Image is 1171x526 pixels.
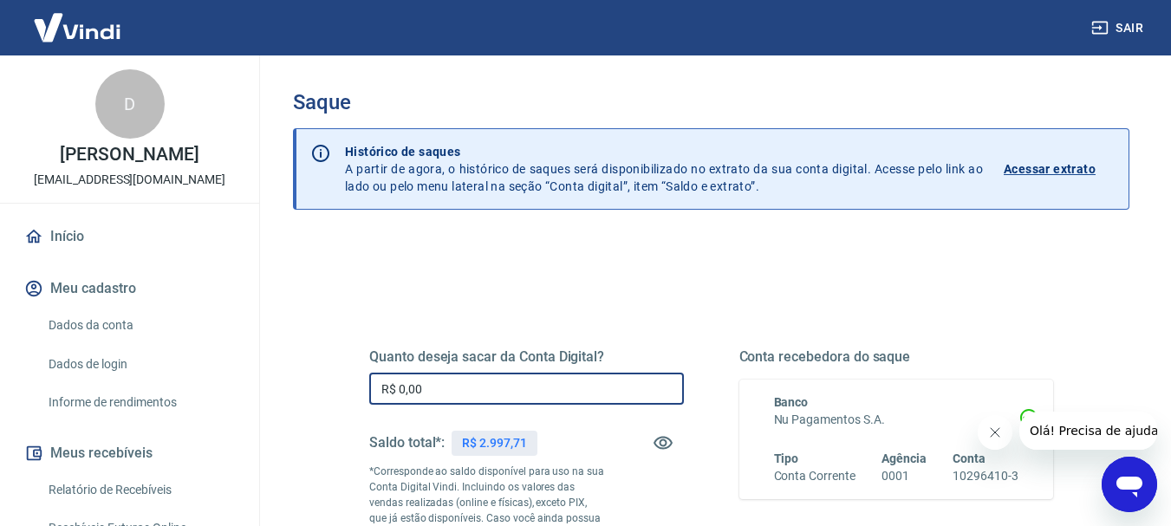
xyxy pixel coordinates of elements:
[953,451,986,465] span: Conta
[345,143,983,160] p: Histórico de saques
[21,218,238,256] a: Início
[42,308,238,343] a: Dados da conta
[21,1,133,54] img: Vindi
[953,467,1018,485] h6: 10296410-3
[21,269,238,308] button: Meu cadastro
[774,467,855,485] h6: Conta Corrente
[345,143,983,195] p: A partir de agora, o histórico de saques será disponibilizado no extrato da sua conta digital. Ac...
[1019,412,1157,450] iframe: Mensagem da empresa
[882,451,927,465] span: Agência
[21,434,238,472] button: Meus recebíveis
[978,415,1012,450] iframe: Fechar mensagem
[369,434,445,451] h5: Saldo total*:
[774,451,799,465] span: Tipo
[42,385,238,420] a: Informe de rendimentos
[293,90,1129,114] h3: Saque
[369,348,684,366] h5: Quanto deseja sacar da Conta Digital?
[462,434,526,452] p: R$ 2.997,71
[60,146,198,164] p: [PERSON_NAME]
[882,467,927,485] h6: 0001
[1088,12,1150,44] button: Sair
[10,12,146,26] span: Olá! Precisa de ajuda?
[42,347,238,382] a: Dados de login
[42,472,238,508] a: Relatório de Recebíveis
[774,411,1019,429] h6: Nu Pagamentos S.A.
[774,395,809,409] span: Banco
[1102,457,1157,512] iframe: Botão para abrir a janela de mensagens
[1004,143,1115,195] a: Acessar extrato
[34,171,225,189] p: [EMAIL_ADDRESS][DOMAIN_NAME]
[739,348,1054,366] h5: Conta recebedora do saque
[95,69,165,139] div: D
[1004,160,1096,178] p: Acessar extrato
